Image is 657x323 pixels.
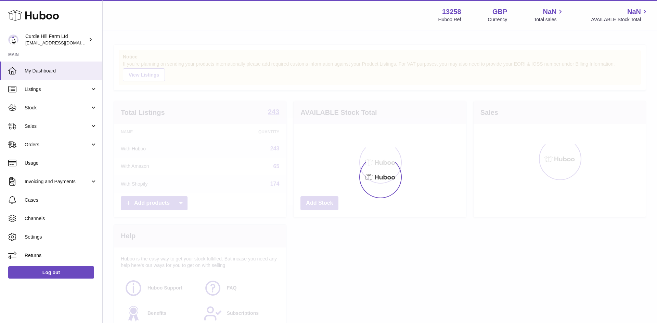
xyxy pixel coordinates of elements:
a: NaN AVAILABLE Stock Total [591,7,649,23]
span: Stock [25,105,90,111]
span: AVAILABLE Stock Total [591,16,649,23]
div: Curdle Hill Farm Ltd [25,33,87,46]
a: Log out [8,266,94,279]
span: Listings [25,86,90,93]
span: Orders [25,142,90,148]
strong: 13258 [442,7,461,16]
span: Total sales [534,16,564,23]
span: Invoicing and Payments [25,178,90,185]
span: [EMAIL_ADDRESS][DOMAIN_NAME] [25,40,101,45]
span: Cases [25,197,97,203]
span: NaN [627,7,641,16]
span: Sales [25,123,90,130]
span: NaN [543,7,556,16]
span: Usage [25,160,97,166]
strong: GBP [492,7,507,16]
div: Huboo Ref [438,16,461,23]
span: Returns [25,252,97,259]
span: Channels [25,215,97,222]
span: My Dashboard [25,68,97,74]
span: Settings [25,234,97,240]
a: NaN Total sales [534,7,564,23]
img: internalAdmin-13258@internal.huboo.com [8,35,18,45]
div: Currency [488,16,507,23]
